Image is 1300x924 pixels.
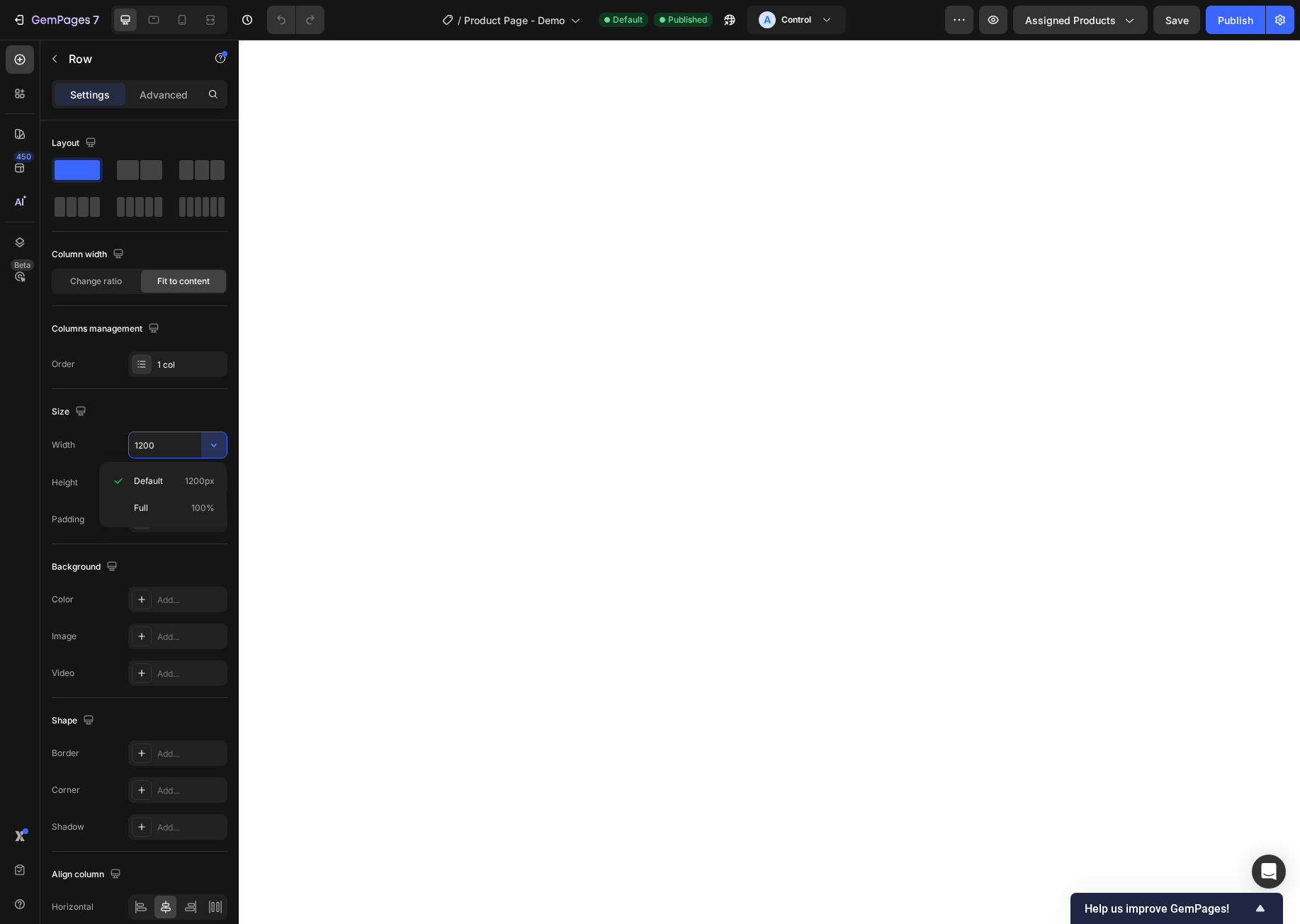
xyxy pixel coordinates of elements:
[52,593,74,606] div: Color
[668,13,707,26] span: Published
[70,87,110,102] p: Settings
[1252,855,1286,889] div: Open Intercom Messenger
[747,6,846,34] button: AControl
[93,11,99,28] p: 7
[157,784,224,797] div: Add...
[52,513,84,526] div: Padding
[52,358,75,371] div: Order
[267,6,324,34] div: Undo/Redo
[52,901,94,913] div: Horizontal
[52,711,97,731] div: Shape
[129,432,227,458] input: Auto
[70,275,122,288] span: Change ratio
[1025,13,1116,28] span: Assigned Products
[69,50,189,67] p: Row
[157,631,224,643] div: Add...
[1085,900,1269,917] button: Show survey - Help us improve GemPages!
[781,13,811,27] h3: Control
[52,747,79,760] div: Border
[52,667,74,680] div: Video
[1218,13,1253,28] div: Publish
[239,40,1300,924] iframe: Design area
[52,476,78,489] div: Height
[157,594,224,607] div: Add...
[11,259,34,271] div: Beta
[157,821,224,834] div: Add...
[52,439,75,451] div: Width
[52,558,120,577] div: Background
[458,13,461,28] span: /
[1206,6,1265,34] button: Publish
[52,865,124,884] div: Align column
[13,151,34,162] div: 450
[1165,14,1189,26] span: Save
[157,359,224,371] div: 1 col
[464,13,565,28] span: Product Page - Demo
[1085,902,1252,915] span: Help us improve GemPages!
[157,275,210,288] span: Fit to content
[6,6,106,34] button: 7
[52,630,77,643] div: Image
[52,402,89,422] div: Size
[157,667,224,680] div: Add...
[613,13,643,26] span: Default
[1153,6,1200,34] button: Save
[52,784,80,796] div: Corner
[52,245,127,264] div: Column width
[52,134,99,153] div: Layout
[52,821,84,833] div: Shadow
[1013,6,1148,34] button: Assigned Products
[52,320,162,339] div: Columns management
[140,87,188,102] p: Advanced
[157,748,224,760] div: Add...
[764,13,771,27] p: A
